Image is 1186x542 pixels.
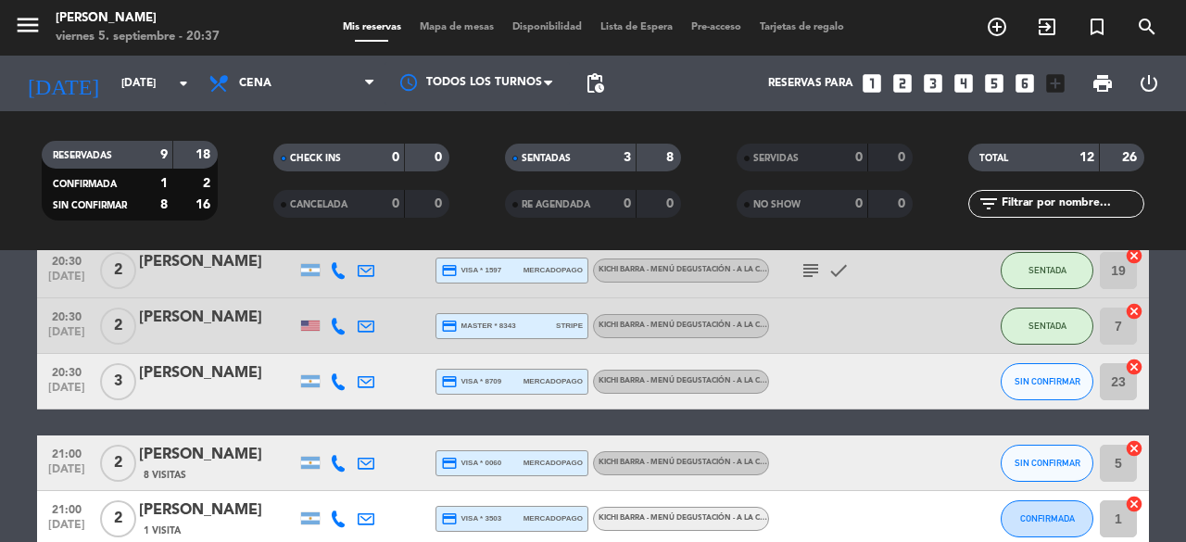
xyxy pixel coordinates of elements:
[1125,246,1143,265] i: cancel
[441,262,458,279] i: credit_card
[1125,495,1143,513] i: cancel
[441,373,501,390] span: visa * 8709
[160,177,168,190] strong: 1
[890,71,915,95] i: looks_two
[1000,194,1143,214] input: Filtrar por nombre...
[44,305,90,326] span: 20:30
[753,154,799,163] span: SERVIDAS
[14,11,42,45] button: menu
[522,200,590,209] span: RE AGENDADA
[1126,56,1172,111] div: LOG OUT
[139,498,296,523] div: [PERSON_NAME]
[139,250,296,274] div: [PERSON_NAME]
[524,375,583,387] span: mercadopago
[44,249,90,271] span: 20:30
[441,318,458,334] i: credit_card
[56,28,220,46] div: viernes 5. septiembre - 20:37
[1125,358,1143,376] i: cancel
[1001,308,1093,345] button: SENTADA
[556,320,583,332] span: stripe
[855,197,863,210] strong: 0
[144,468,186,483] span: 8 Visitas
[666,151,677,164] strong: 8
[599,377,779,384] span: Kichi Barra - Menú degustación - A la carta
[827,259,850,282] i: check
[203,177,214,190] strong: 2
[599,266,779,273] span: Kichi Barra - Menú degustación - A la carta
[1001,500,1093,537] button: CONFIRMADA
[441,510,501,527] span: visa * 3503
[1020,513,1075,523] span: CONFIRMADA
[44,360,90,382] span: 20:30
[14,63,112,104] i: [DATE]
[1028,265,1066,275] span: SENTADA
[196,198,214,211] strong: 16
[1138,72,1160,95] i: power_settings_new
[441,373,458,390] i: credit_card
[855,151,863,164] strong: 0
[44,326,90,347] span: [DATE]
[1136,16,1158,38] i: search
[599,321,779,329] span: Kichi Barra - Menú degustación - A la carta
[239,77,271,90] span: Cena
[44,442,90,463] span: 21:00
[1001,445,1093,482] button: SIN CONFIRMAR
[768,77,853,90] span: Reservas para
[441,510,458,527] i: credit_card
[599,459,779,466] span: Kichi Barra - Menú degustación - A la carta
[524,512,583,524] span: mercadopago
[986,16,1008,38] i: add_circle_outline
[1015,458,1080,468] span: SIN CONFIRMAR
[44,271,90,292] span: [DATE]
[410,22,503,32] span: Mapa de mesas
[44,519,90,540] span: [DATE]
[952,71,976,95] i: looks_4
[1125,302,1143,321] i: cancel
[56,9,220,28] div: [PERSON_NAME]
[800,259,822,282] i: subject
[1122,151,1141,164] strong: 26
[624,151,631,164] strong: 3
[139,306,296,330] div: [PERSON_NAME]
[751,22,853,32] span: Tarjetas de regalo
[1091,72,1114,95] span: print
[1036,16,1058,38] i: exit_to_app
[100,252,136,289] span: 2
[978,193,1000,215] i: filter_list
[392,151,399,164] strong: 0
[290,200,347,209] span: CANCELADA
[160,148,168,161] strong: 9
[599,514,779,522] span: Kichi Barra - Menú degustación - A la carta
[172,72,195,95] i: arrow_drop_down
[666,197,677,210] strong: 0
[441,318,516,334] span: master * 8343
[522,154,571,163] span: SENTADAS
[1079,151,1094,164] strong: 12
[1001,252,1093,289] button: SENTADA
[860,71,884,95] i: looks_one
[160,198,168,211] strong: 8
[392,197,399,210] strong: 0
[53,201,127,210] span: SIN CONFIRMAR
[898,151,909,164] strong: 0
[44,498,90,519] span: 21:00
[44,382,90,403] span: [DATE]
[979,154,1008,163] span: TOTAL
[753,200,801,209] span: NO SHOW
[682,22,751,32] span: Pre-acceso
[139,361,296,385] div: [PERSON_NAME]
[100,445,136,482] span: 2
[441,455,501,472] span: visa * 0060
[898,197,909,210] strong: 0
[624,197,631,210] strong: 0
[100,500,136,537] span: 2
[1013,71,1037,95] i: looks_6
[14,11,42,39] i: menu
[1086,16,1108,38] i: turned_in_not
[584,72,606,95] span: pending_actions
[524,457,583,469] span: mercadopago
[1028,321,1066,331] span: SENTADA
[53,180,117,189] span: CONFIRMADA
[1015,376,1080,386] span: SIN CONFIRMAR
[334,22,410,32] span: Mis reservas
